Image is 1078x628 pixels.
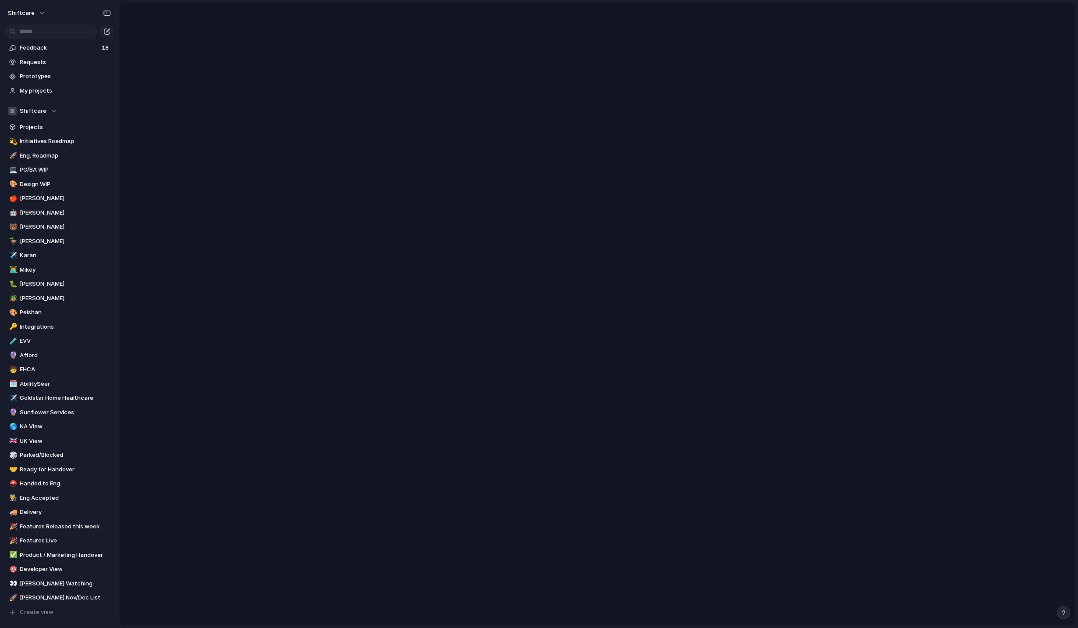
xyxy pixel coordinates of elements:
span: Peishan [20,308,111,317]
div: 🦆 [9,236,15,246]
button: 🔮 [8,351,17,360]
span: Features Released this week [20,522,111,531]
div: ⛑️ [9,479,15,489]
a: Projects [4,121,114,134]
span: NA View [20,422,111,431]
div: 🎯Developer View [4,563,114,576]
a: 💫Initiatives Roadmap [4,135,114,148]
span: Mikey [20,266,111,274]
span: Prototypes [20,72,111,81]
span: UK View [20,437,111,445]
a: 🗓️AbilitySeer [4,377,114,391]
a: Feedback18 [4,41,114,54]
div: 🎲Parked/Blocked [4,449,114,462]
div: 🐛[PERSON_NAME] [4,277,114,291]
button: 🎲 [8,451,17,459]
a: 🚀[PERSON_NAME] Nov/Dec List [4,591,114,604]
div: 🪴 [9,293,15,303]
button: Shiftcare [4,104,114,118]
div: 🧒EHCA [4,363,114,376]
button: 🤝 [8,465,17,474]
span: AbilitySeer [20,380,111,388]
span: Product / Marketing Handover [20,551,111,560]
span: EVV [20,337,111,345]
a: 🚀Eng. Roadmap [4,149,114,162]
button: 👨‍🏭 [8,494,17,502]
button: 🐛 [8,280,17,288]
span: Projects [20,123,111,132]
a: 🔑Integrations [4,320,114,334]
div: 🎯 [9,564,15,574]
span: [PERSON_NAME] [20,280,111,288]
button: ⛑️ [8,479,17,488]
div: 🎨 [9,308,15,318]
a: 🦆[PERSON_NAME] [4,235,114,248]
div: 🎉 [9,536,15,546]
a: 👨‍💻Mikey [4,263,114,276]
span: [PERSON_NAME] [20,194,111,203]
a: 🔮Sunflower Services [4,406,114,419]
a: 🎉Features Live [4,534,114,547]
button: 🇬🇧 [8,437,17,445]
a: 🎨Design WIP [4,178,114,191]
div: 🧪 [9,336,15,346]
div: 🐻 [9,222,15,232]
a: 💻PO/BA WIP [4,163,114,176]
div: 🎨Peishan [4,306,114,319]
span: [PERSON_NAME] [20,222,111,231]
span: Sunflower Services [20,408,111,417]
span: Integrations [20,323,111,331]
div: 🤝Ready for Handover [4,463,114,476]
span: 18 [102,43,111,52]
span: PO/BA WIP [20,165,111,174]
span: [PERSON_NAME] Nov/Dec List [20,593,111,602]
div: 🐛 [9,279,15,289]
div: ✈️ [9,251,15,261]
div: ⛑️Handed to Eng. [4,477,114,490]
button: 🎨 [8,308,17,317]
span: Afford [20,351,111,360]
a: 👨‍🏭Eng Accepted [4,492,114,505]
button: 🎨 [8,180,17,189]
div: 🌎NA View [4,420,114,433]
button: 🎉 [8,522,17,531]
span: Handed to Eng. [20,479,111,488]
div: 👀[PERSON_NAME] Watching [4,577,114,590]
div: 🇬🇧 [9,436,15,446]
div: 💫 [9,136,15,147]
a: 🐻[PERSON_NAME] [4,220,114,233]
button: 🍎 [8,194,17,203]
span: My projects [20,86,111,95]
a: 🪴[PERSON_NAME] [4,292,114,305]
div: ✈️ [9,393,15,403]
a: 🎉Features Released this week [4,520,114,533]
button: 🚚 [8,508,17,517]
button: Create view [4,606,114,619]
span: [PERSON_NAME] [20,237,111,246]
a: 🍎[PERSON_NAME] [4,192,114,205]
a: Requests [4,56,114,69]
div: 🎲 [9,450,15,460]
div: 🔑 [9,322,15,332]
button: 🧒 [8,365,17,374]
span: [PERSON_NAME] [20,294,111,303]
button: 🎉 [8,536,17,545]
button: 💻 [8,165,17,174]
span: Karan [20,251,111,260]
div: 🔮 [9,407,15,417]
button: 👨‍💻 [8,266,17,274]
a: 🔮Afford [4,349,114,362]
a: ✈️Karan [4,249,114,262]
a: 🇬🇧UK View [4,434,114,448]
span: Ready for Handover [20,465,111,474]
